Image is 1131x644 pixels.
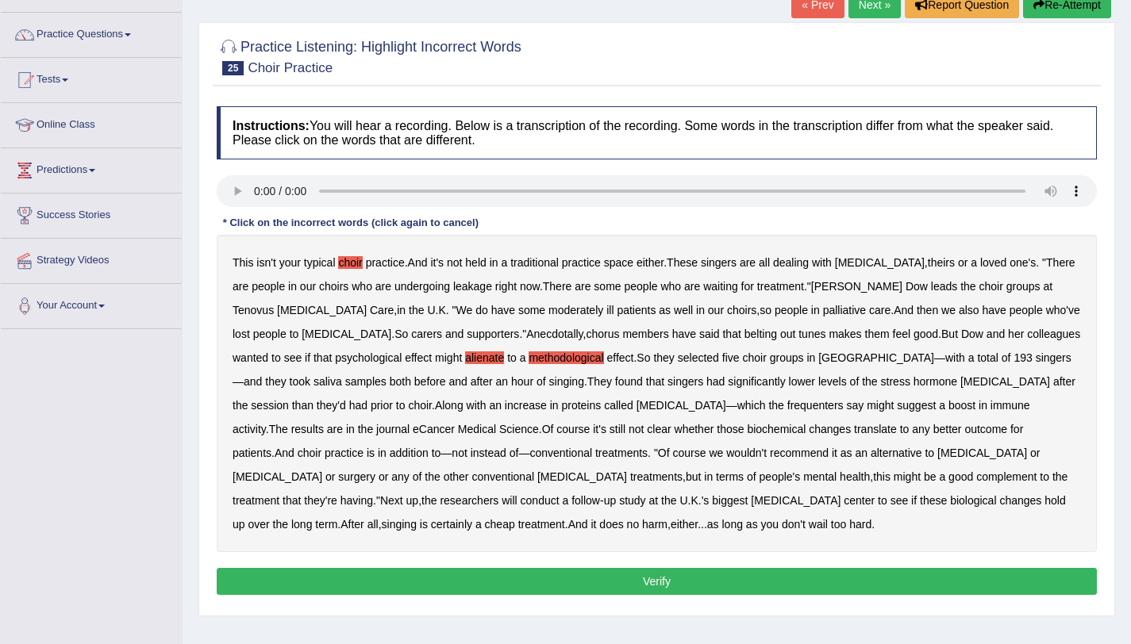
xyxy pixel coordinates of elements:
[770,351,804,364] b: groups
[945,351,965,364] b: with
[818,351,934,364] b: [GEOGRAPHIC_DATA]
[298,447,321,459] b: choir
[465,256,486,269] b: held
[338,256,362,269] b: choir
[489,399,502,412] b: an
[728,375,785,388] b: significantly
[563,494,569,507] b: a
[217,235,1097,552] div: . . , . " . ." , . . " , . . ." , . . — — . . — . . . — — . " , , ." , - . . . , . , ... .
[806,351,815,364] b: in
[818,375,847,388] b: levels
[408,256,428,269] b: And
[1,239,182,278] a: Strategy Videos
[380,494,403,507] b: Next
[475,304,488,316] b: do
[780,328,795,340] b: out
[375,280,391,293] b: are
[701,256,737,269] b: singers
[435,351,462,364] b: might
[660,280,681,293] b: who
[233,494,279,507] b: treatment
[1,58,182,98] a: Tests
[741,280,754,293] b: for
[467,399,487,412] b: with
[958,256,968,269] b: or
[549,375,584,388] b: singing
[458,423,496,435] b: Medical
[269,423,288,435] b: The
[979,399,987,412] b: in
[413,470,422,483] b: of
[352,280,372,293] b: who
[520,351,526,364] b: a
[556,423,590,435] b: course
[869,304,891,316] b: care
[1,103,182,143] a: Online Class
[709,447,723,459] b: we
[678,351,719,364] b: selected
[217,568,1097,595] button: Verify
[1006,280,1041,293] b: groups
[637,351,650,364] b: So
[491,304,515,316] b: have
[893,328,911,340] b: feel
[914,375,957,388] b: hormone
[982,304,1006,316] b: have
[317,399,346,412] b: they'd
[976,470,1037,483] b: complement
[233,423,266,435] b: activity
[340,494,373,507] b: having
[222,61,244,75] span: 25
[529,351,603,364] b: methodological
[744,328,777,340] b: belting
[406,494,419,507] b: up
[314,375,342,388] b: saliva
[674,304,693,316] b: well
[511,375,533,388] b: hour
[233,470,322,483] b: [MEDICAL_DATA]
[291,423,324,435] b: results
[327,423,343,435] b: are
[370,304,394,316] b: Care
[850,375,860,388] b: of
[376,423,410,435] b: journal
[811,304,820,316] b: in
[658,447,670,459] b: Of
[292,399,314,412] b: than
[379,470,388,483] b: or
[510,447,519,459] b: of
[803,470,837,483] b: mental
[829,328,861,340] b: makes
[251,399,288,412] b: session
[593,423,606,435] b: it's
[502,494,517,507] b: will
[840,470,870,483] b: health
[630,470,683,483] b: treatments
[543,280,572,293] b: There
[413,423,455,435] b: eCancer
[390,447,429,459] b: addition
[275,447,294,459] b: And
[290,328,299,340] b: to
[740,256,756,269] b: are
[1046,304,1080,316] b: who've
[835,256,925,269] b: [MEDICAL_DATA]
[217,215,485,230] div: * Click on the incorrect words (click again to cancel)
[561,399,601,412] b: proteins
[846,399,864,412] b: say
[964,423,1007,435] b: outcome
[233,280,248,293] b: are
[452,447,467,459] b: not
[1053,375,1075,388] b: after
[823,304,866,316] b: palliative
[933,423,962,435] b: better
[727,304,756,316] b: choirs
[300,280,316,293] b: our
[440,494,498,507] b: researchers
[233,447,271,459] b: patients
[787,399,844,412] b: frequenters
[894,470,921,483] b: might
[854,423,897,435] b: translate
[304,256,336,269] b: typical
[667,256,698,269] b: These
